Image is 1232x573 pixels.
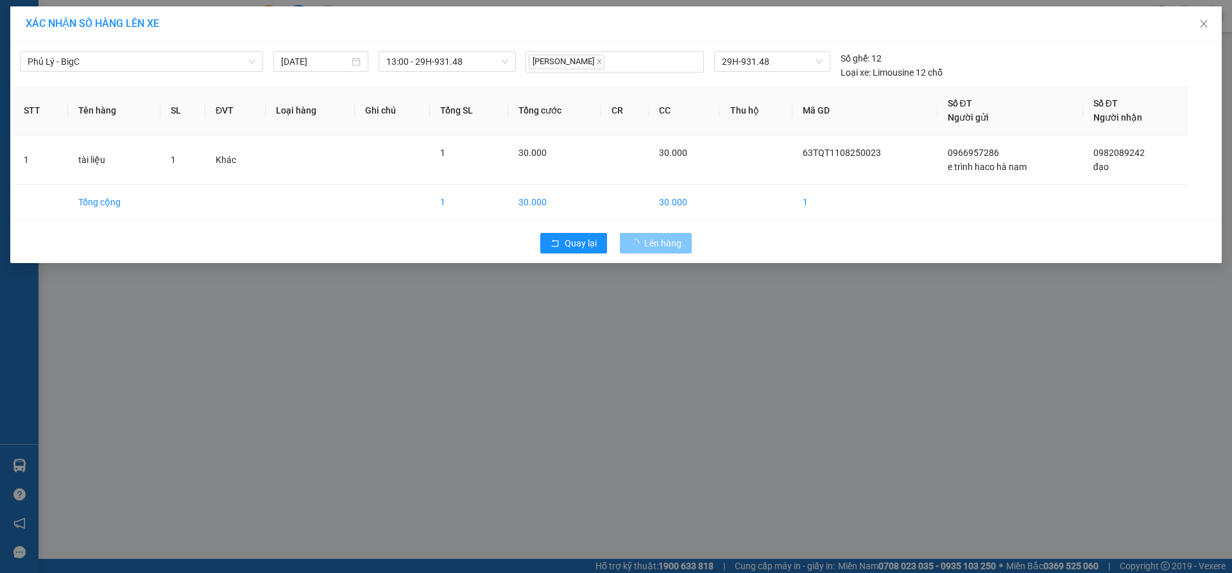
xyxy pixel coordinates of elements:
[1186,6,1222,42] button: Close
[948,148,999,158] span: 0966957286
[386,52,508,71] span: 13:00 - 29H-931.48
[540,233,607,253] button: rollbackQuay lại
[601,86,648,135] th: CR
[508,185,601,220] td: 30.000
[281,55,349,69] input: 11/08/2025
[1093,112,1142,123] span: Người nhận
[659,148,687,158] span: 30.000
[948,98,972,108] span: Số ĐT
[171,155,176,165] span: 1
[841,51,882,65] div: 12
[792,185,937,220] td: 1
[649,86,720,135] th: CC
[529,55,604,69] span: [PERSON_NAME]
[565,236,597,250] span: Quay lại
[720,86,792,135] th: Thu hộ
[68,185,160,220] td: Tổng cộng
[205,135,266,185] td: Khác
[1093,148,1145,158] span: 0982089242
[722,52,822,71] span: 29H-931.48
[355,86,430,135] th: Ghi chú
[28,52,255,71] span: Phủ Lý - BigC
[1093,98,1118,108] span: Số ĐT
[596,58,603,65] span: close
[649,185,720,220] td: 30.000
[841,65,871,80] span: Loại xe:
[26,17,159,30] span: XÁC NHẬN SỐ HÀNG LÊN XE
[620,233,692,253] button: Lên hàng
[430,86,508,135] th: Tổng SL
[948,112,989,123] span: Người gửi
[68,86,160,135] th: Tên hàng
[160,86,205,135] th: SL
[841,51,869,65] span: Số ghế:
[13,86,68,135] th: STT
[518,148,547,158] span: 30.000
[440,148,445,158] span: 1
[630,239,644,248] span: loading
[266,86,355,135] th: Loại hàng
[803,148,881,158] span: 63TQT1108250023
[948,162,1027,172] span: e trình haco hà nam
[1093,162,1109,172] span: đạo
[792,86,937,135] th: Mã GD
[841,65,943,80] div: Limousine 12 chỗ
[508,86,601,135] th: Tổng cước
[644,236,681,250] span: Lên hàng
[205,86,266,135] th: ĐVT
[68,135,160,185] td: tài liệu
[551,239,560,249] span: rollback
[430,185,508,220] td: 1
[1199,19,1209,29] span: close
[13,135,68,185] td: 1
